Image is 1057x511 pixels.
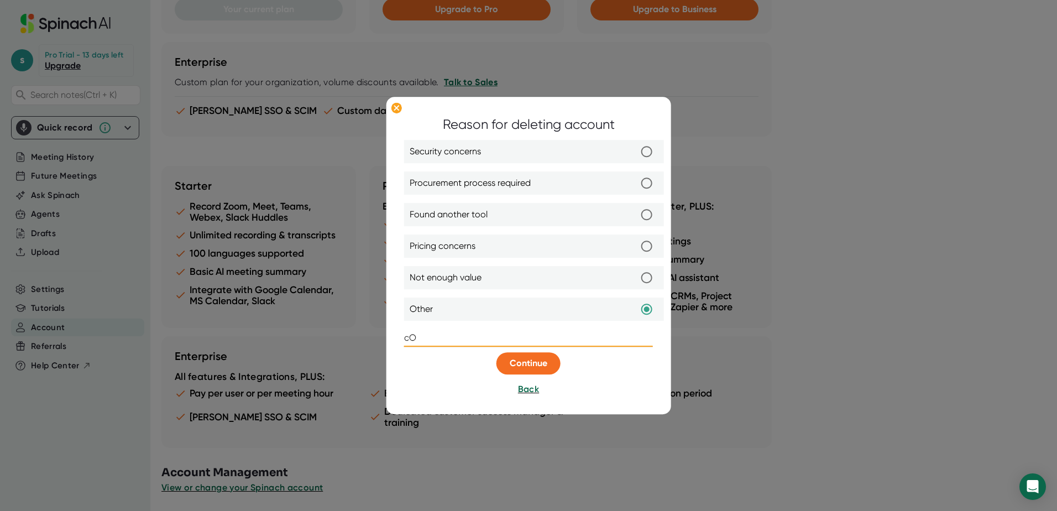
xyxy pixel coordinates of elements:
[404,330,653,347] input: Provide additional detail
[410,240,475,253] span: Pricing concerns
[1019,473,1046,500] div: Open Intercom Messenger
[410,177,531,190] span: Procurement process required
[410,303,433,316] span: Other
[410,208,488,222] span: Found another tool
[496,353,561,375] button: Continue
[518,383,539,397] button: Back
[518,384,539,395] span: Back
[410,145,481,159] span: Security concerns
[410,272,482,285] span: Not enough value
[510,358,547,369] span: Continue
[443,115,615,135] div: Reason for deleting account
